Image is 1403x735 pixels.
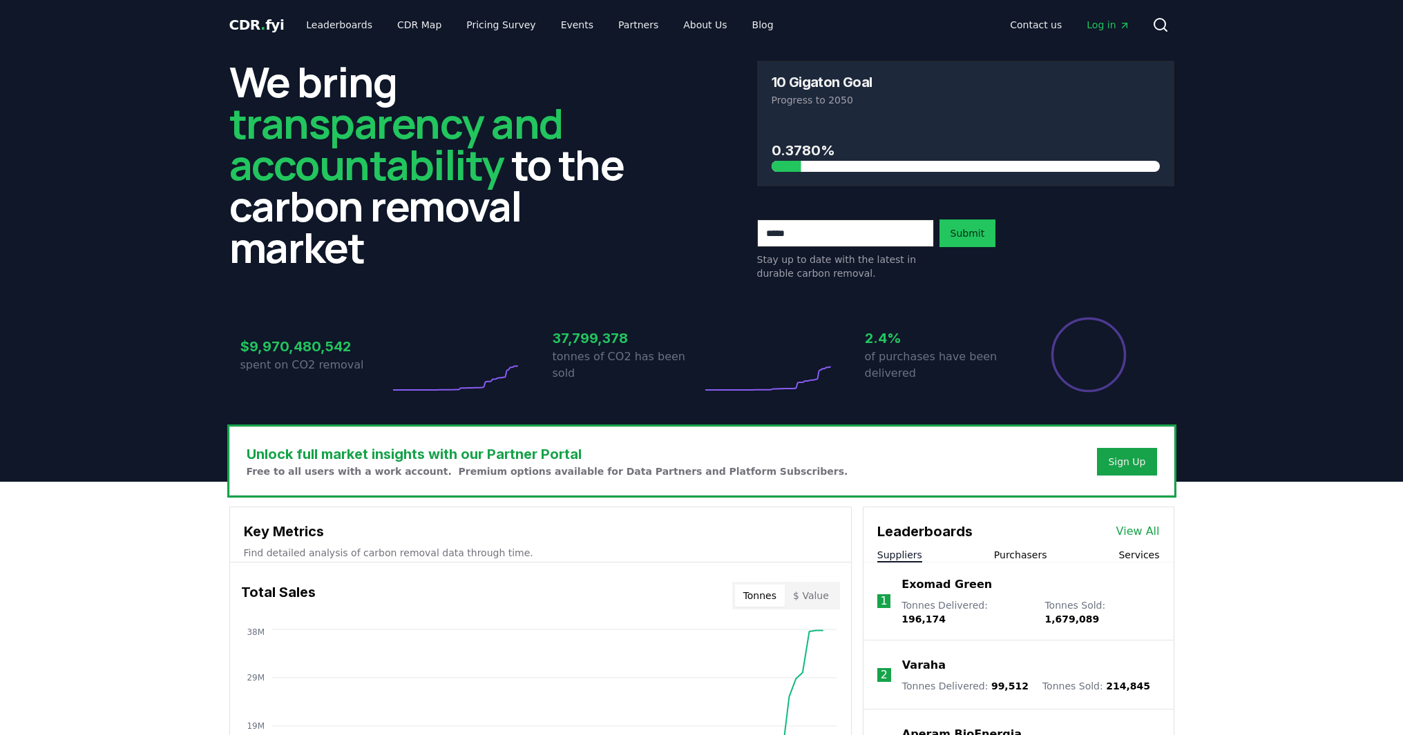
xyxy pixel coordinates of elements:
span: 196,174 [901,614,946,625]
p: Stay up to date with the latest in durable carbon removal. [757,253,934,280]
p: 1 [880,593,887,609]
h3: 2.4% [865,328,1014,349]
p: 2 [881,667,888,683]
p: Tonnes Delivered : [902,679,1029,693]
a: Blog [741,12,785,37]
p: Tonnes Sold : [1042,679,1150,693]
p: tonnes of CO2 has been sold [553,349,702,382]
a: Log in [1076,12,1140,37]
h3: 37,799,378 [553,328,702,349]
p: spent on CO2 removal [240,357,390,373]
a: Varaha [902,657,946,674]
a: Contact us [999,12,1073,37]
a: View All [1116,523,1160,540]
span: . [260,17,265,33]
h3: Total Sales [241,582,316,609]
nav: Main [295,12,784,37]
h3: Key Metrics [244,521,837,542]
tspan: 38M [247,627,265,637]
h3: Unlock full market insights with our Partner Portal [247,444,848,464]
a: About Us [672,12,738,37]
a: Exomad Green [901,576,992,593]
p: Tonnes Delivered : [901,598,1031,626]
span: 99,512 [991,680,1029,692]
h2: We bring to the carbon removal market [229,61,647,268]
a: Partners [607,12,669,37]
a: Leaderboards [295,12,383,37]
tspan: 19M [247,721,265,731]
p: of purchases have been delivered [865,349,1014,382]
p: Find detailed analysis of carbon removal data through time. [244,546,837,560]
a: Events [550,12,604,37]
button: Submit [939,219,996,247]
div: Percentage of sales delivered [1050,316,1127,393]
p: Free to all users with a work account. Premium options available for Data Partners and Platform S... [247,464,848,478]
a: CDR Map [386,12,452,37]
a: Pricing Survey [455,12,546,37]
h3: Leaderboards [877,521,973,542]
span: 214,845 [1106,680,1150,692]
h3: 0.3780% [772,140,1160,161]
a: Sign Up [1108,455,1145,469]
tspan: 29M [247,673,265,683]
span: Log in [1087,18,1129,32]
nav: Main [999,12,1140,37]
span: CDR fyi [229,17,285,33]
button: Tonnes [735,585,785,607]
p: Progress to 2050 [772,93,1160,107]
button: Purchasers [994,548,1047,562]
span: 1,679,089 [1044,614,1099,625]
p: Tonnes Sold : [1044,598,1159,626]
button: Services [1118,548,1159,562]
button: Suppliers [877,548,922,562]
button: Sign Up [1097,448,1156,476]
a: CDR.fyi [229,15,285,35]
h3: 10 Gigaton Goal [772,75,872,89]
button: $ Value [785,585,837,607]
span: transparency and accountability [229,95,563,193]
h3: $9,970,480,542 [240,336,390,357]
